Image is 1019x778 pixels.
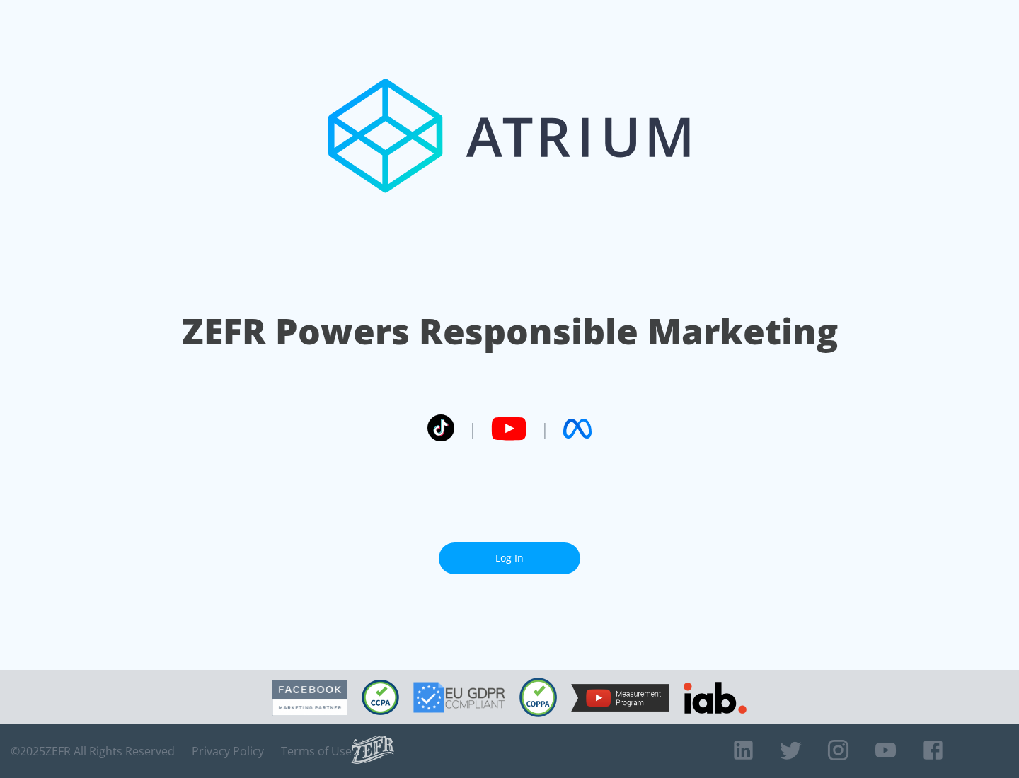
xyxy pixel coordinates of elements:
a: Log In [439,542,580,574]
img: COPPA Compliant [519,678,557,717]
a: Privacy Policy [192,744,264,758]
span: | [468,418,477,439]
span: © 2025 ZEFR All Rights Reserved [11,744,175,758]
img: YouTube Measurement Program [571,684,669,712]
span: | [541,418,549,439]
img: IAB [684,682,747,714]
a: Terms of Use [281,744,352,758]
h1: ZEFR Powers Responsible Marketing [182,307,838,356]
img: Facebook Marketing Partner [272,680,347,716]
img: CCPA Compliant [362,680,399,715]
img: GDPR Compliant [413,682,505,713]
